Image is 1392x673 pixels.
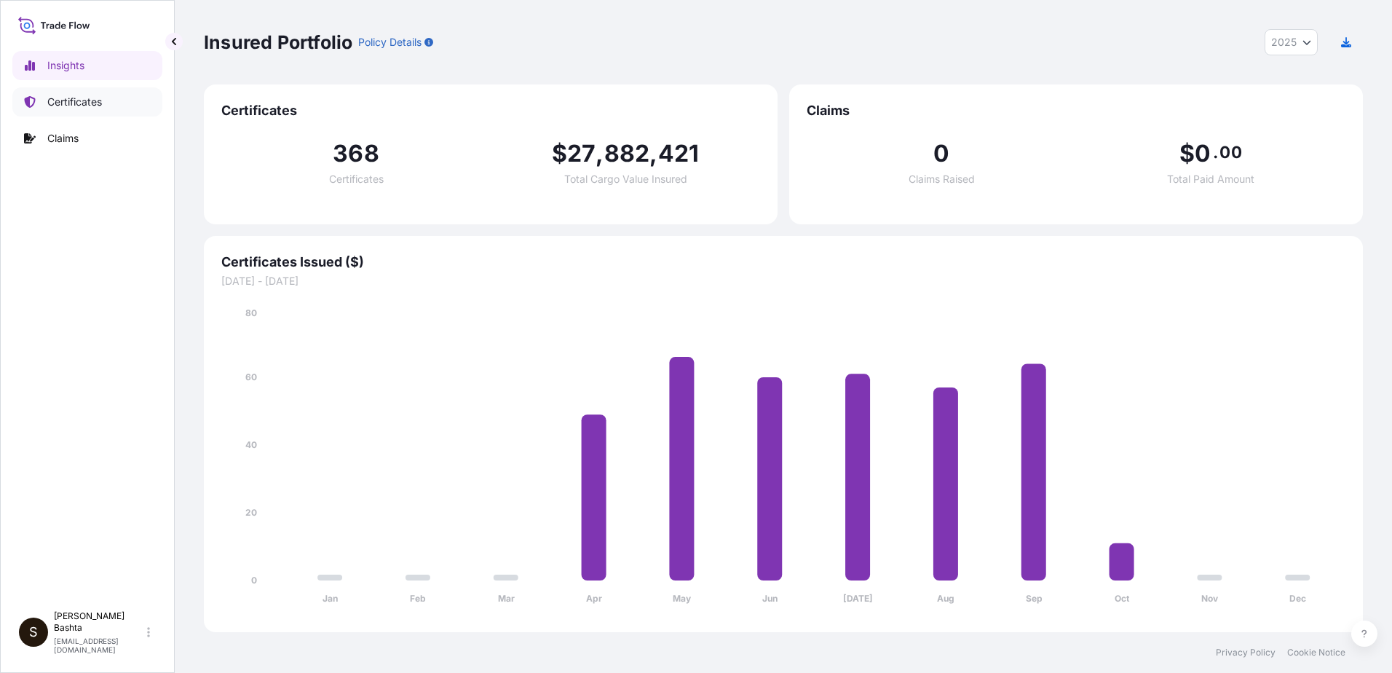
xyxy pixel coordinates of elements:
tspan: Aug [937,593,954,604]
span: Certificates [221,102,760,119]
p: [PERSON_NAME] Bashta [54,610,144,634]
tspan: Jun [762,593,778,604]
tspan: 60 [245,371,257,382]
a: Privacy Policy [1216,647,1276,658]
tspan: 20 [245,507,257,518]
span: 0 [933,142,949,165]
p: Claims [47,131,79,146]
span: 421 [658,142,700,165]
a: Certificates [12,87,162,117]
tspan: Nov [1201,593,1219,604]
span: , [596,142,604,165]
tspan: Jan [323,593,338,604]
a: Claims [12,124,162,153]
span: 27 [567,142,596,165]
span: 00 [1219,146,1241,158]
span: Total Paid Amount [1167,174,1254,184]
tspan: [DATE] [843,593,873,604]
tspan: Oct [1115,593,1130,604]
span: Claims [807,102,1345,119]
a: Cookie Notice [1287,647,1345,658]
a: Insights [12,51,162,80]
span: Certificates Issued ($) [221,253,1345,271]
p: Insured Portfolio [204,31,352,54]
span: , [649,142,657,165]
span: [DATE] - [DATE] [221,274,1345,288]
tspan: 80 [245,307,257,318]
span: . [1213,146,1218,158]
tspan: Feb [410,593,426,604]
tspan: May [673,593,692,604]
span: 368 [333,142,379,165]
span: 0 [1195,142,1211,165]
span: 882 [604,142,650,165]
span: $ [1179,142,1195,165]
button: Year Selector [1265,29,1318,55]
tspan: Sep [1026,593,1043,604]
span: Claims Raised [909,174,975,184]
tspan: Dec [1289,593,1306,604]
span: S [29,625,38,639]
span: Certificates [329,174,384,184]
tspan: 0 [251,575,257,586]
span: 2025 [1271,35,1297,50]
p: Policy Details [358,35,422,50]
span: $ [552,142,567,165]
p: Certificates [47,95,102,109]
tspan: Apr [586,593,602,604]
p: Insights [47,58,84,73]
tspan: Mar [498,593,515,604]
tspan: 40 [245,439,257,450]
span: Total Cargo Value Insured [564,174,687,184]
p: [EMAIL_ADDRESS][DOMAIN_NAME] [54,637,144,654]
